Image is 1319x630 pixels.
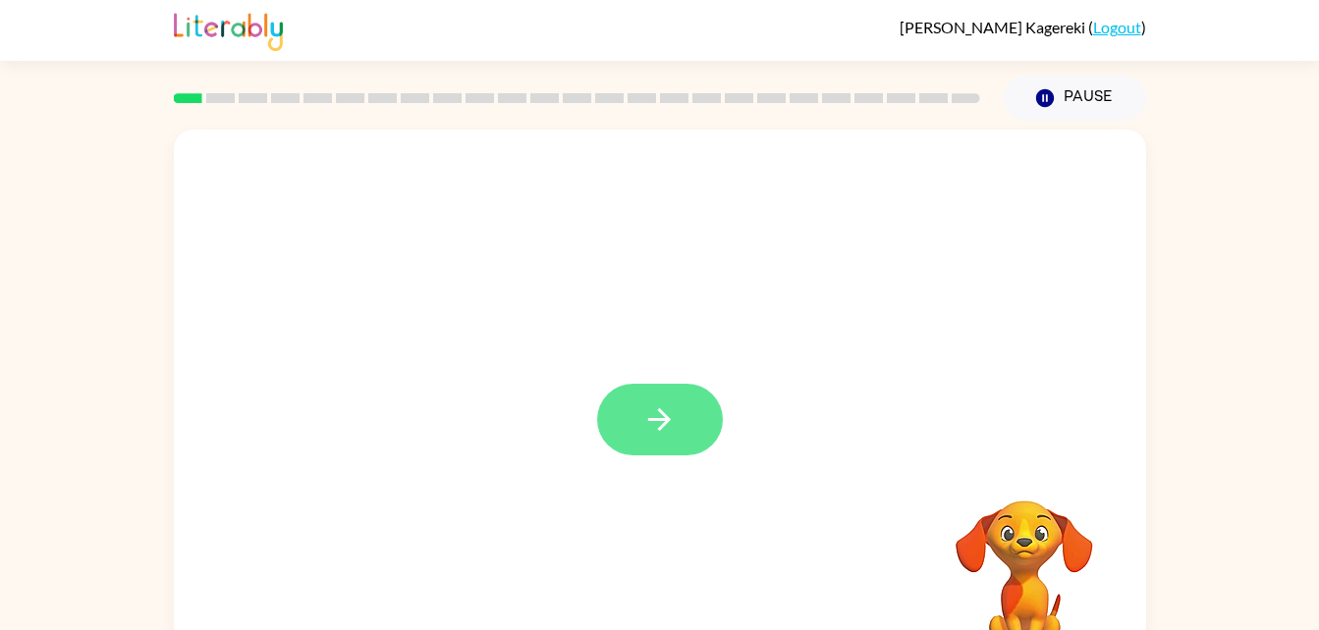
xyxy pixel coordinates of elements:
[900,18,1146,36] div: ( )
[174,8,283,51] img: Literably
[900,18,1088,36] span: [PERSON_NAME] Kagereki
[1004,76,1146,121] button: Pause
[1093,18,1141,36] a: Logout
